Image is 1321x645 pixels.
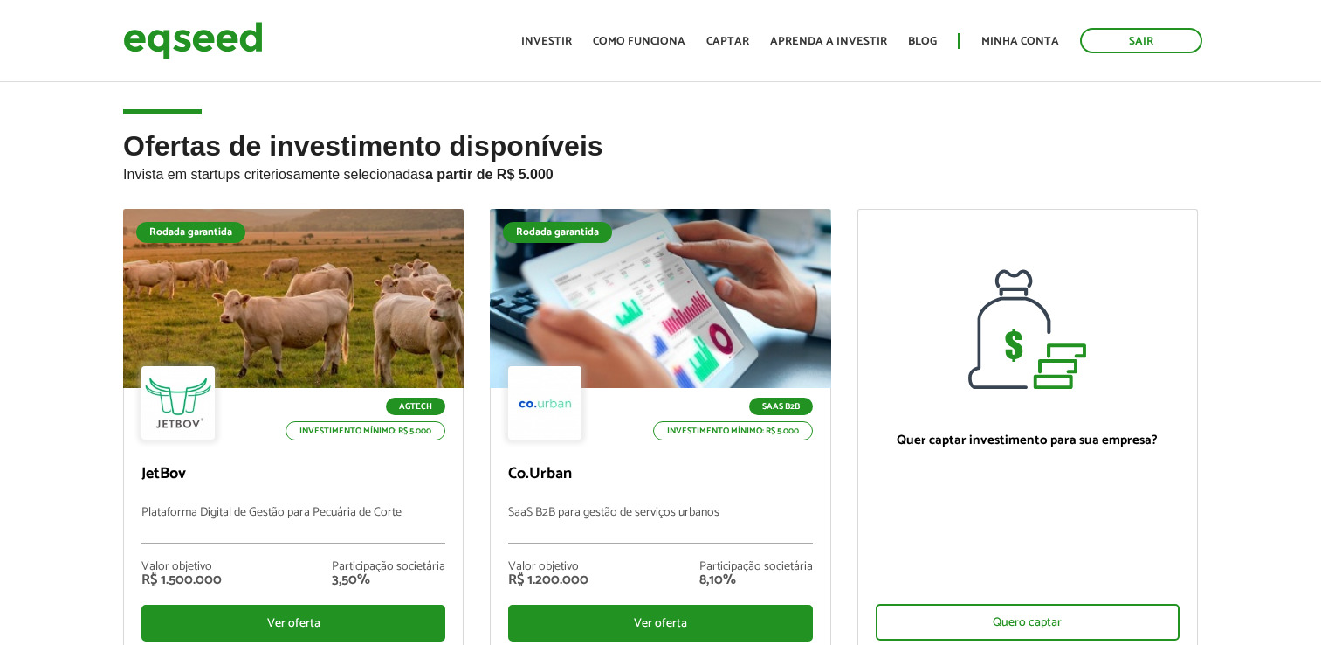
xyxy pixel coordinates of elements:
div: Valor objetivo [141,561,222,573]
strong: a partir de R$ 5.000 [425,167,554,182]
p: Investimento mínimo: R$ 5.000 [653,421,813,440]
a: Minha conta [981,36,1059,47]
h2: Ofertas de investimento disponíveis [123,131,1198,209]
div: Participação societária [699,561,813,573]
div: 8,10% [699,573,813,587]
div: R$ 1.200.000 [508,573,588,587]
div: Rodada garantida [503,222,612,243]
div: R$ 1.500.000 [141,573,222,587]
div: Participação societária [332,561,445,573]
a: Blog [908,36,937,47]
p: SaaS B2B para gestão de serviços urbanos [508,506,812,544]
div: Rodada garantida [136,222,245,243]
p: Investimento mínimo: R$ 5.000 [286,421,445,440]
div: Quero captar [876,604,1180,641]
p: Co.Urban [508,465,812,484]
p: JetBov [141,465,445,484]
p: SaaS B2B [749,398,813,415]
a: Como funciona [593,36,685,47]
a: Sair [1080,28,1202,53]
a: Investir [521,36,572,47]
p: Quer captar investimento para sua empresa? [876,433,1180,448]
img: EqSeed [123,17,263,64]
a: Aprenda a investir [770,36,887,47]
p: Agtech [386,398,445,415]
div: Ver oferta [141,605,445,642]
p: Invista em startups criteriosamente selecionadas [123,162,1198,183]
a: Captar [706,36,749,47]
div: 3,50% [332,573,445,587]
div: Valor objetivo [508,561,588,573]
p: Plataforma Digital de Gestão para Pecuária de Corte [141,506,445,544]
div: Ver oferta [508,605,812,642]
